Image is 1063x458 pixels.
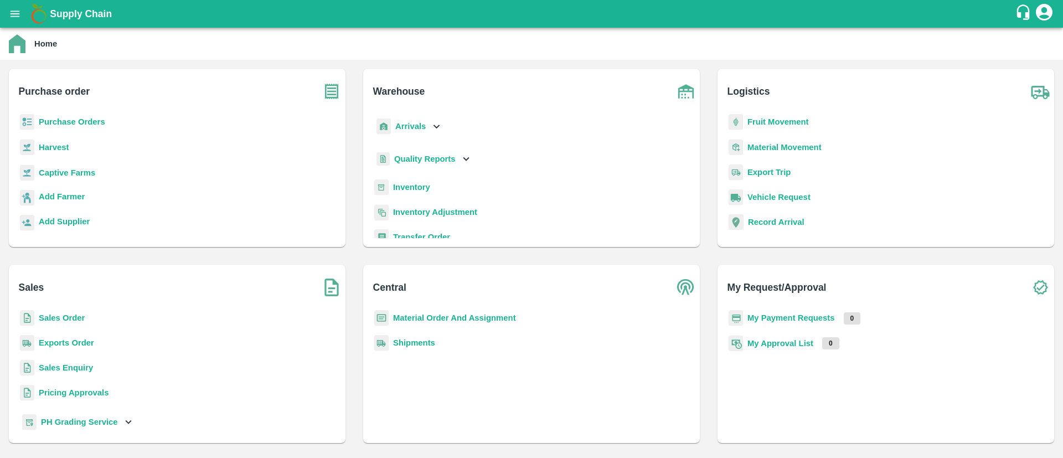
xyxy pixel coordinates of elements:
[747,117,809,126] a: Fruit Movement
[729,139,743,156] img: material
[394,155,456,163] b: Quality Reports
[20,360,34,376] img: sales
[729,335,743,352] img: approval
[672,274,700,301] img: central
[374,148,472,171] div: Quality Reports
[39,363,93,372] a: Sales Enquiry
[374,204,389,220] img: inventory
[20,410,135,435] div: PH Grading Service
[729,310,743,326] img: payment
[19,280,44,295] b: Sales
[39,215,90,230] a: Add Supplier
[39,191,85,205] a: Add Farmer
[20,190,34,206] img: farmer
[747,143,822,152] a: Material Movement
[19,84,90,99] b: Purchase order
[376,152,390,166] img: qualityReport
[374,335,389,351] img: shipments
[28,3,50,25] img: logo
[1026,274,1054,301] img: check
[393,233,450,241] a: Transfer Order
[39,388,109,397] a: Pricing Approvals
[748,218,804,227] a: Record Arrival
[39,117,105,126] a: Purchase Orders
[729,164,743,181] img: delivery
[20,215,34,231] img: supplier
[20,114,34,130] img: reciept
[39,143,69,152] a: Harvest
[393,208,477,217] a: Inventory Adjustment
[22,414,37,430] img: whTracker
[822,337,839,349] p: 0
[729,214,744,230] img: recordArrival
[395,122,426,131] b: Arrivals
[374,179,389,195] img: whInventory
[376,119,391,135] img: whArrival
[1026,78,1054,105] img: truck
[39,338,94,347] a: Exports Order
[1015,4,1034,24] div: customer-support
[20,335,34,351] img: shipments
[729,114,743,130] img: fruit
[727,280,827,295] b: My Request/Approval
[20,310,34,326] img: sales
[393,183,430,192] a: Inventory
[747,313,835,322] a: My Payment Requests
[374,310,389,326] img: centralMaterial
[318,78,345,105] img: purchase
[374,114,443,139] div: Arrivals
[1034,2,1054,25] div: account of current user
[39,217,90,226] b: Add Supplier
[393,338,435,347] a: Shipments
[41,418,118,426] b: PH Grading Service
[20,385,34,401] img: sales
[50,6,1015,22] a: Supply Chain
[39,313,85,322] a: Sales Order
[39,192,85,201] b: Add Farmer
[729,189,743,205] img: vehicle
[318,274,345,301] img: soSales
[20,164,34,181] img: harvest
[20,139,34,156] img: harvest
[373,280,406,295] b: Central
[34,39,57,48] b: Home
[844,312,861,325] p: 0
[50,8,112,19] b: Supply Chain
[672,78,700,105] img: warehouse
[39,168,95,177] a: Captive Farms
[747,193,811,202] a: Vehicle Request
[393,313,516,322] a: Material Order And Assignment
[374,229,389,245] img: whTransfer
[373,84,425,99] b: Warehouse
[747,168,791,177] a: Export Trip
[747,339,813,348] a: My Approval List
[9,34,25,53] img: home
[2,1,28,27] button: open drawer
[727,84,770,99] b: Logistics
